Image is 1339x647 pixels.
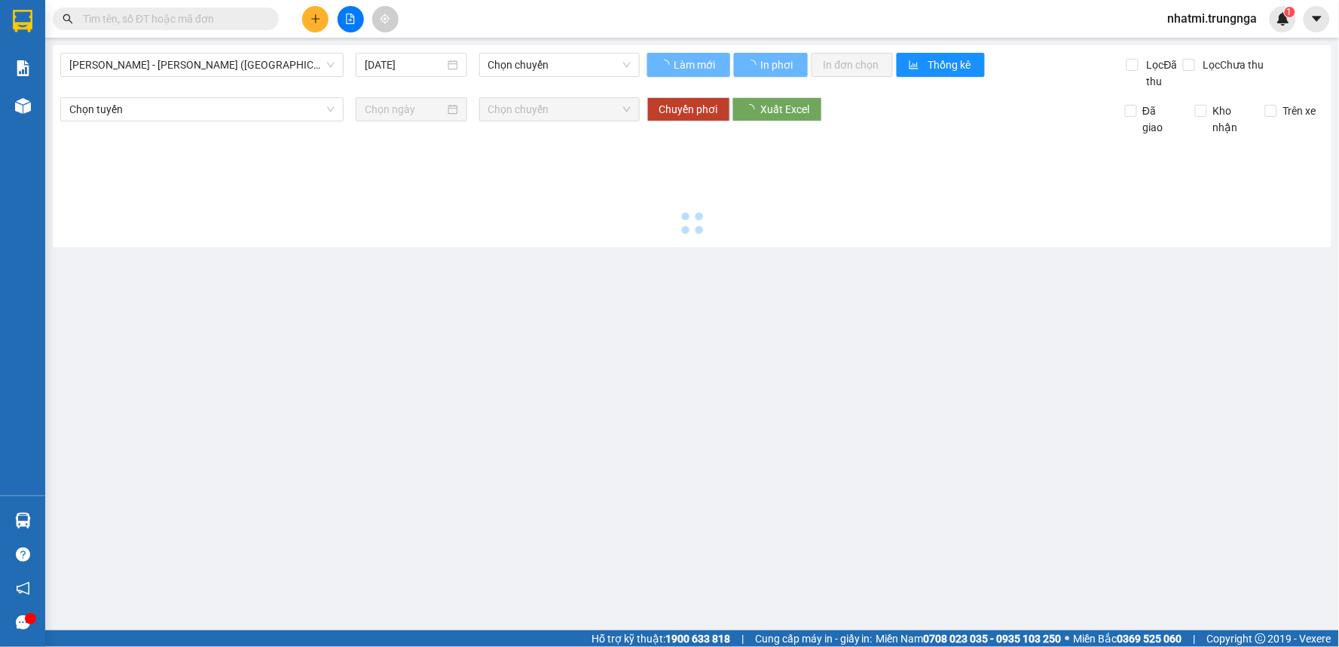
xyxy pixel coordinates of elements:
span: Đã giao [1137,103,1184,136]
input: 14/08/2025 [365,57,444,73]
span: Hỗ trợ kỹ thuật: [592,630,730,647]
span: file-add [345,14,356,24]
img: icon-new-feature [1276,12,1290,26]
span: Phan Thiết - Hồ Chí Minh (Ghế) [69,54,335,76]
span: Miền Bắc [1074,630,1182,647]
span: Kho nhận [1207,103,1254,136]
button: aim [372,6,399,32]
button: Xuất Excel [732,97,822,121]
span: plus [310,14,321,24]
span: Thống kê [928,57,973,73]
span: loading [659,60,672,70]
span: | [741,630,744,647]
span: nhatmi.trungnga [1156,9,1270,28]
button: In đơn chọn [812,53,894,77]
button: Làm mới [647,53,730,77]
span: Chọn chuyến [488,98,631,121]
button: In phơi [734,53,808,77]
span: Cung cấp máy in - giấy in: [755,630,873,647]
span: ⚪️ [1065,636,1070,642]
span: bar-chart [909,60,922,72]
img: solution-icon [15,60,31,76]
img: logo-vxr [13,10,32,32]
span: Miền Nam [876,630,1062,647]
button: caret-down [1304,6,1330,32]
strong: 0369 525 060 [1117,633,1182,645]
span: copyright [1255,633,1266,644]
button: file-add [338,6,364,32]
button: plus [302,6,329,32]
span: caret-down [1310,12,1324,26]
span: notification [16,581,30,596]
span: Chọn tuyến [69,98,335,121]
span: Trên xe [1277,103,1322,119]
input: Tìm tên, số ĐT hoặc mã đơn [83,11,261,27]
strong: 1900 633 818 [665,633,730,645]
img: warehouse-icon [15,513,31,529]
span: loading [746,60,759,70]
span: message [16,615,30,630]
button: Chuyển phơi [647,97,730,121]
img: warehouse-icon [15,98,31,114]
sup: 1 [1285,7,1295,17]
input: Chọn ngày [365,101,444,118]
span: Làm mới [674,57,718,73]
span: aim [380,14,390,24]
span: Chọn chuyến [488,54,631,76]
span: search [63,14,73,24]
span: Lọc Đã thu [1141,57,1183,90]
span: In phơi [761,57,796,73]
span: 1 [1287,7,1292,17]
span: | [1194,630,1196,647]
strong: 0708 023 035 - 0935 103 250 [924,633,1062,645]
button: bar-chartThống kê [897,53,985,77]
span: Lọc Chưa thu [1197,57,1267,73]
span: question-circle [16,547,30,562]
